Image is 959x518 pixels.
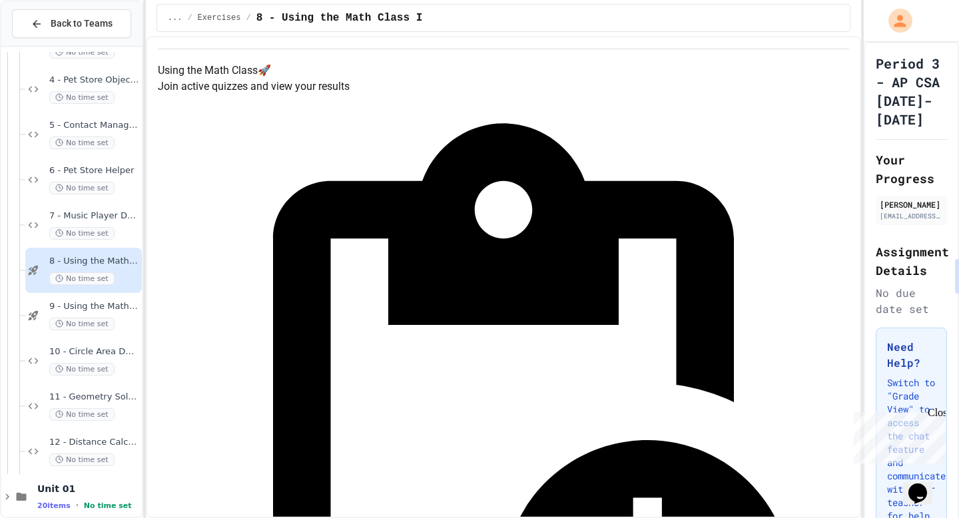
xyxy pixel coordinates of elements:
div: Chat with us now!Close [5,5,92,85]
div: My Account [874,5,916,36]
span: 8 - Using the Math Class I [256,10,423,26]
div: [PERSON_NAME] [880,198,943,210]
span: No time set [49,272,115,285]
iframe: chat widget [848,407,946,463]
button: Back to Teams [12,9,131,38]
h4: Using the Math Class 🚀 [158,63,849,79]
span: 5 - Contact Manager Debug [49,120,139,131]
span: • [76,500,79,511]
span: No time set [49,453,115,466]
span: 12 - Distance Calculator Fix [49,437,139,448]
span: No time set [49,182,115,194]
h2: Assignment Details [876,242,947,280]
span: Back to Teams [51,17,113,31]
span: No time set [49,363,115,376]
span: No time set [49,318,115,330]
h2: Your Progress [876,150,947,188]
span: No time set [84,501,132,510]
span: 8 - Using the Math Class I [49,256,139,267]
span: Unit 01 [37,483,139,495]
span: / [187,13,192,23]
span: 11 - Geometry Solver Pro [49,391,139,403]
span: 6 - Pet Store Helper [49,165,139,176]
h3: Need Help? [887,339,936,371]
span: Exercises [198,13,241,23]
div: [EMAIL_ADDRESS][DOMAIN_NAME] [880,211,943,221]
span: No time set [49,227,115,240]
span: 4 - Pet Store Object Creator [49,75,139,86]
span: 9 - Using the Math Class II [49,301,139,312]
span: 20 items [37,501,71,510]
span: No time set [49,91,115,104]
h1: Period 3 - AP CSA [DATE]-[DATE] [876,54,947,129]
iframe: chat widget [903,465,946,505]
span: No time set [49,408,115,421]
span: ... [168,13,182,23]
span: / [246,13,250,23]
p: Join active quizzes and view your results [158,79,849,95]
span: 10 - Circle Area Debugger [49,346,139,358]
span: No time set [49,46,115,59]
div: No due date set [876,285,947,317]
span: No time set [49,136,115,149]
span: 7 - Music Player Debugger [49,210,139,222]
